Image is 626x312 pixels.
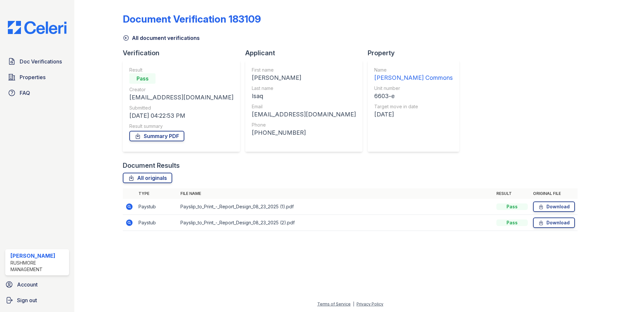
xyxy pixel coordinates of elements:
[136,199,178,215] td: Paystub
[368,48,465,58] div: Property
[129,93,233,102] div: [EMAIL_ADDRESS][DOMAIN_NAME]
[178,188,494,199] th: File name
[374,92,453,101] div: 6603-e
[129,73,156,84] div: Pass
[123,173,172,183] a: All originals
[129,67,233,73] div: Result
[496,219,528,226] div: Pass
[530,188,578,199] th: Original file
[374,110,453,119] div: [DATE]
[129,131,184,141] a: Summary PDF
[3,294,72,307] a: Sign out
[252,92,356,101] div: Isaq
[374,73,453,82] div: [PERSON_NAME] Commons
[5,71,69,84] a: Properties
[123,34,200,42] a: All document verifications
[496,203,528,210] div: Pass
[123,13,261,25] div: Document Verification 183109
[178,199,494,215] td: Payslip_to_Print_-_Report_Design_08_23_2025 (1).pdf
[374,85,453,92] div: Unit number
[3,278,72,291] a: Account
[252,73,356,82] div: [PERSON_NAME]
[353,302,354,306] div: |
[374,67,453,82] a: Name [PERSON_NAME] Commons
[178,215,494,231] td: Payslip_to_Print_-_Report_Design_08_23_2025 (2).pdf
[598,286,619,305] iframe: chat widget
[317,302,351,306] a: Terms of Service
[5,55,69,68] a: Doc Verifications
[123,48,245,58] div: Verification
[3,21,72,34] img: CE_Logo_Blue-a8612792a0a2168367f1c8372b55b34899dd931a85d93a1a3d3e32e68fde9ad4.png
[252,85,356,92] div: Last name
[17,296,37,304] span: Sign out
[252,110,356,119] div: [EMAIL_ADDRESS][DOMAIN_NAME]
[123,161,180,170] div: Document Results
[129,111,233,120] div: [DATE] 04:22:53 PM
[10,252,66,260] div: [PERSON_NAME]
[17,281,38,288] span: Account
[136,188,178,199] th: Type
[252,103,356,110] div: Email
[374,67,453,73] div: Name
[20,73,46,81] span: Properties
[20,58,62,65] span: Doc Verifications
[245,48,368,58] div: Applicant
[533,201,575,212] a: Download
[374,103,453,110] div: Target move in date
[494,188,530,199] th: Result
[136,215,178,231] td: Paystub
[357,302,383,306] a: Privacy Policy
[252,122,356,128] div: Phone
[10,260,66,273] div: Rushmore Management
[129,86,233,93] div: Creator
[533,217,575,228] a: Download
[252,128,356,137] div: [PHONE_NUMBER]
[129,123,233,130] div: Result summary
[252,67,356,73] div: First name
[5,86,69,99] a: FAQ
[129,105,233,111] div: Submitted
[20,89,30,97] span: FAQ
